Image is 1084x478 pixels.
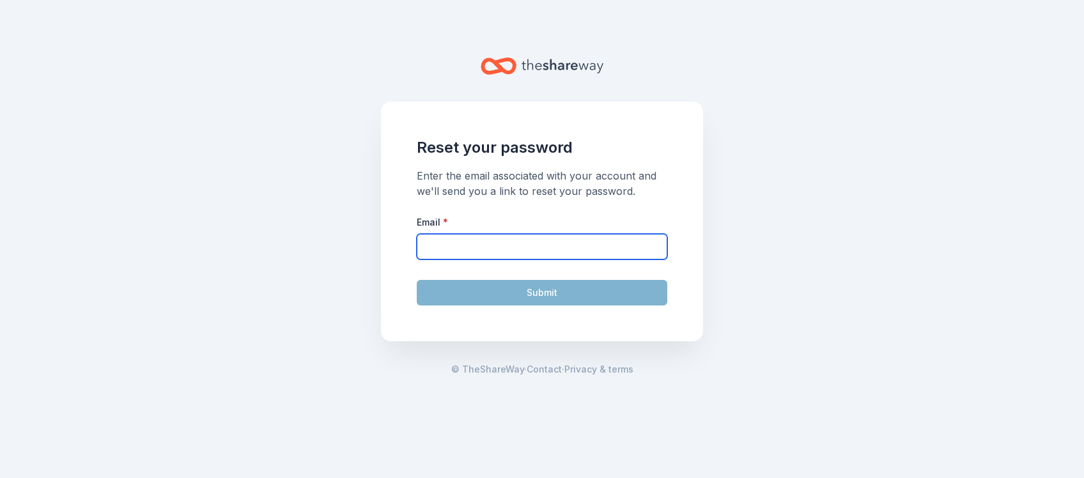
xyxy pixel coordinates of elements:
a: Contact [527,362,562,377]
span: · · [451,362,633,377]
h1: Reset your password [417,137,667,158]
div: Enter the email associated with your account and we'll send you a link to reset your password. [417,168,667,199]
a: Privacy & terms [564,362,633,377]
a: Home [481,51,603,81]
label: Email [417,216,448,229]
span: © TheShareWay [451,364,524,374]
